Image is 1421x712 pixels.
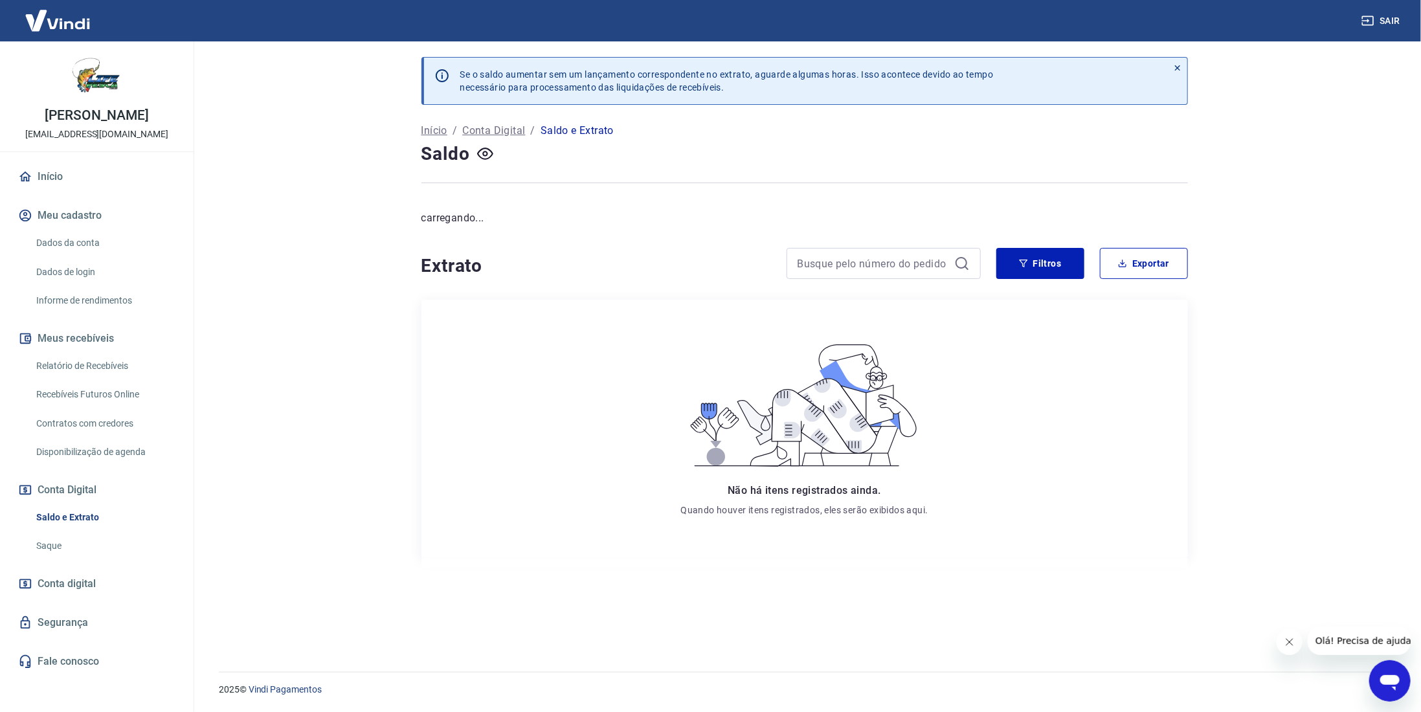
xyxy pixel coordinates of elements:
[38,575,96,593] span: Conta digital
[798,254,949,273] input: Busque pelo número do pedido
[460,68,994,94] p: Se o saldo aumentar sem um lançamento correspondente no extrato, aguarde algumas horas. Isso acon...
[1277,629,1303,655] iframe: Fechar mensagem
[1359,9,1405,33] button: Sair
[31,353,178,379] a: Relatório de Recebíveis
[8,9,109,19] span: Olá! Precisa de ajuda?
[219,683,1390,696] p: 2025 ©
[31,381,178,408] a: Recebíveis Futuros Online
[71,52,123,104] img: 404e03fd-99d3-49d5-aa05-4b718fb83cc2.jpeg
[45,109,148,122] p: [PERSON_NAME]
[1308,627,1411,655] iframe: Mensagem da empresa
[462,123,525,139] a: Conta Digital
[531,123,535,139] p: /
[16,201,178,230] button: Meu cadastro
[728,484,880,496] span: Não há itens registrados ainda.
[16,1,100,40] img: Vindi
[1369,660,1411,702] iframe: Botão para abrir a janela de mensagens
[25,128,168,141] p: [EMAIL_ADDRESS][DOMAIN_NAME]
[996,248,1084,279] button: Filtros
[31,230,178,256] a: Dados da conta
[31,287,178,314] a: Informe de rendimentos
[680,504,928,517] p: Quando houver itens registrados, eles serão exibidos aqui.
[16,162,178,191] a: Início
[249,684,322,695] a: Vindi Pagamentos
[31,410,178,437] a: Contratos com credores
[31,504,178,531] a: Saldo e Extrato
[1100,248,1188,279] button: Exportar
[31,439,178,465] a: Disponibilização de agenda
[421,141,470,167] h4: Saldo
[421,123,447,139] a: Início
[31,533,178,559] a: Saque
[421,210,1188,226] p: carregando...
[16,570,178,598] a: Conta digital
[541,123,614,139] p: Saldo e Extrato
[16,647,178,676] a: Fale conosco
[16,476,178,504] button: Conta Digital
[453,123,457,139] p: /
[16,324,178,353] button: Meus recebíveis
[31,259,178,285] a: Dados de login
[16,608,178,637] a: Segurança
[421,253,771,279] h4: Extrato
